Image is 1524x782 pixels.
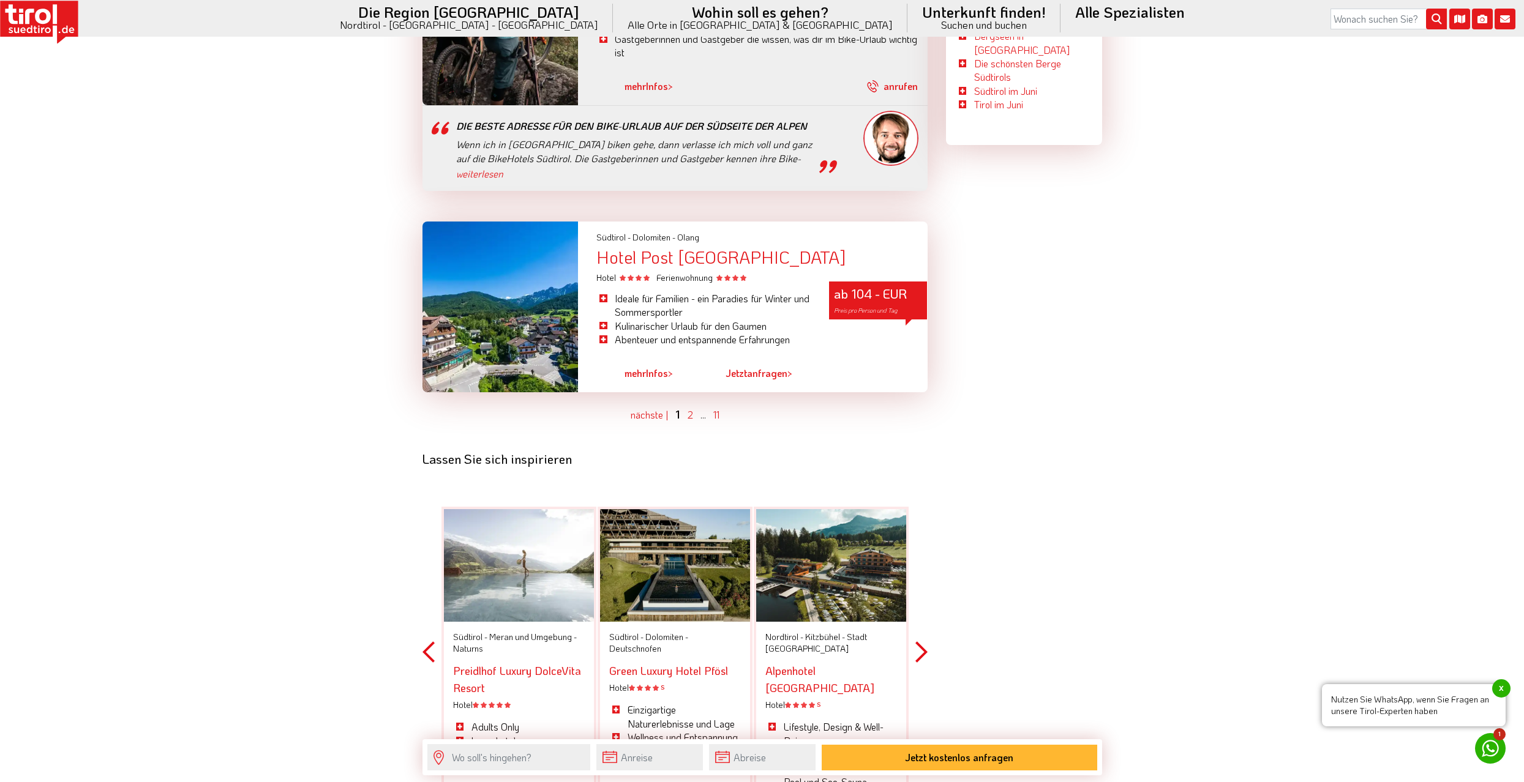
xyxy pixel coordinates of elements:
[817,700,820,709] sup: S
[863,111,918,166] img: frag-markus.png
[609,631,644,642] span: Südtirol -
[829,281,927,319] div: ab 104 - EUR
[765,720,897,748] li: Lifestyle, Design & Well-Being
[453,699,585,711] div: Hotel
[625,80,646,92] span: mehr
[631,408,668,421] a: nächste |
[340,20,598,30] small: Nordtirol - [GEOGRAPHIC_DATA] - [GEOGRAPHIC_DATA]
[453,663,581,695] a: Preidlhof Luxury DolceVita Resort
[422,452,928,466] div: Lassen Sie sich inspirieren
[765,663,874,695] a: Alpenhotel [GEOGRAPHIC_DATA]
[456,167,814,181] a: weiterlesen
[668,80,673,92] span: >
[453,734,585,748] li: Luxushotel
[974,29,1070,56] a: Bergseen in [GEOGRAPHIC_DATA]
[805,631,845,642] span: Kitzbühel -
[456,111,814,132] div: Die beste Adresse für den Bike-Urlaub auf der Südseite der Alpen
[1495,9,1515,29] i: Kontakt
[1493,728,1506,740] span: 1
[596,744,703,770] input: Anreise
[677,231,699,243] span: Olang
[709,744,816,770] input: Abreise
[625,359,673,387] a: mehrInfos>
[628,20,893,30] small: Alle Orte in [GEOGRAPHIC_DATA] & [GEOGRAPHIC_DATA]
[1492,679,1511,698] span: x
[453,642,483,654] span: Naturns
[765,699,897,711] div: Hotel
[726,359,792,387] a: Jetztanfragen>
[765,631,867,655] span: Stadt [GEOGRAPHIC_DATA]
[834,307,898,315] span: Preis pro Person und Tag
[1322,684,1506,726] span: Nutzen Sie WhatsApp, wenn Sie Fragen an unsere Tirol-Experten haben
[596,248,927,267] div: Hotel Post [GEOGRAPHIC_DATA]
[922,20,1046,30] small: Suchen und buchen
[596,292,811,319] li: Ideale für Familien - ein Paradies für Winter und Sommersportler
[609,703,741,731] li: Einzigartige Naturerlebnisse und Lage
[609,642,661,654] span: Deutschnofen
[974,57,1061,83] a: Die schönsten Berge Südtirols
[453,631,487,642] span: Südtirol -
[688,408,693,421] a: 2
[866,73,918,101] a: anrufen
[596,319,811,333] li: Kulinarischer Urlaub für den Gaumen
[453,720,585,734] li: Adults Only
[609,731,741,744] li: Wellness und Entspannung
[625,367,646,379] span: mehr
[596,333,811,346] li: Abenteuer und entspannende Erfahrungen
[675,407,680,422] a: 1
[661,683,664,691] sup: S
[726,367,747,379] span: Jetzt
[596,272,651,283] span: Hotel
[609,663,728,678] a: Green Luxury Hotel Pfösl
[713,408,719,421] a: 11
[1449,9,1470,29] i: Karte öffnen
[489,631,577,642] span: Meran und Umgebung -
[427,744,590,770] input: Wo soll's hingehen?
[765,631,803,642] span: Nordtirol -
[632,231,675,243] span: Dolomiten -
[822,745,1097,770] button: Jetzt kostenlos anfragen
[1475,733,1506,764] a: 1 Nutzen Sie WhatsApp, wenn Sie Fragen an unsere Tirol-Experten habenx
[596,32,927,60] li: Gastgeberinnen und Gastgeber die wissen, was dir im Bike-Urlaub wichtig ist
[645,631,688,642] span: Dolomiten -
[1331,9,1447,29] input: Wonach suchen Sie?
[974,84,1037,97] a: Südtirol im Juni
[668,367,673,379] span: >
[700,408,706,422] li: ...
[1472,9,1493,29] i: Fotogalerie
[974,98,1023,111] a: Tirol im Juni
[656,272,746,283] span: Ferienwohnung
[456,138,814,193] p: Wenn ich in [GEOGRAPHIC_DATA] biken gehe, dann verlasse ich mich voll und ganz auf die BikeHotels...
[787,367,792,379] span: >
[609,682,741,694] div: Hotel
[596,231,631,243] span: Südtirol -
[625,73,673,101] a: mehrInfos>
